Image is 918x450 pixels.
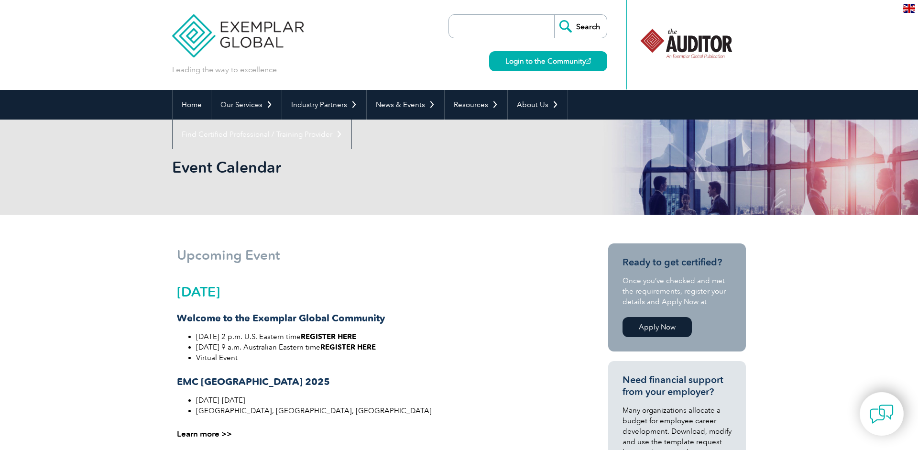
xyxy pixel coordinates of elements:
li: [DATE] 2 p.m. U.S. Eastern time [196,331,568,342]
a: REGISTER HERE [301,332,356,341]
p: Leading the way to excellence [172,65,277,75]
img: open_square.png [586,58,591,64]
a: News & Events [367,90,444,120]
p: Once you’ve checked and met the requirements, register your details and Apply Now at [623,275,732,307]
a: About Us [508,90,568,120]
a: Industry Partners [282,90,366,120]
a: Find Certified Professional / Training Provider [173,120,351,149]
li: [DATE] 9 a.m. Australian Eastern time [196,342,568,352]
a: Login to the Community [489,51,607,71]
a: Learn more >> [177,429,232,439]
h1: Upcoming Event [177,248,569,262]
a: Our Services [211,90,282,120]
a: REGISTER HERE [320,343,376,351]
h1: Event Calendar [172,158,539,176]
a: Apply Now [623,317,692,337]
li: [DATE]-[DATE] [196,395,568,406]
li: [GEOGRAPHIC_DATA], [GEOGRAPHIC_DATA], [GEOGRAPHIC_DATA] [196,406,568,416]
img: contact-chat.png [870,402,894,426]
input: Search [554,15,607,38]
a: Home [173,90,211,120]
img: en [903,4,915,13]
a: Resources [445,90,507,120]
h3: Ready to get certified? [623,256,732,268]
strong: Welcome to the Exemplar Global Community [177,312,385,324]
strong: EMC [GEOGRAPHIC_DATA] 2025 [177,376,330,387]
li: Virtual Event [196,352,568,363]
h2: [DATE] [177,284,568,299]
h3: Need financial support from your employer? [623,374,732,398]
